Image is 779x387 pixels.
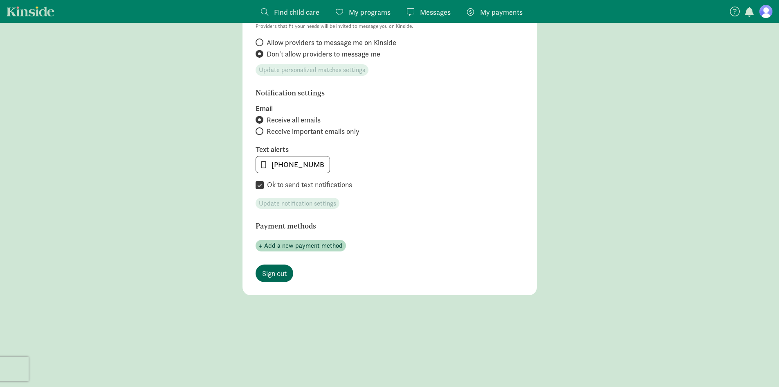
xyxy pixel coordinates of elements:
button: Update notification settings [256,198,339,209]
label: Ok to send text notifications [264,180,352,190]
span: Find child care [274,7,319,18]
label: Text alerts [256,145,524,154]
span: Don't allow providers to message me [267,49,380,59]
h6: Notification settings [256,89,480,97]
span: Update notification settings [259,199,336,208]
span: Receive important emails only [267,127,359,136]
h6: Payment methods [256,222,480,230]
span: Allow providers to message me on Kinside [267,38,396,48]
span: My payments [480,7,523,18]
span: + Add a new payment method [259,241,343,251]
input: 555-555-5555 [256,156,330,173]
span: Receive all emails [267,115,321,125]
span: Sign out [262,268,287,279]
a: Kinside [7,6,54,16]
button: + Add a new payment method [256,240,346,251]
span: Messages [420,7,451,18]
p: Providers that fit your needs will be invited to message you on Kinside. [256,21,524,31]
span: Update personalized matches settings [259,65,365,75]
label: Email [256,104,524,113]
button: Update personalized matches settings [256,64,368,76]
a: Sign out [256,265,293,282]
span: My programs [349,7,391,18]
